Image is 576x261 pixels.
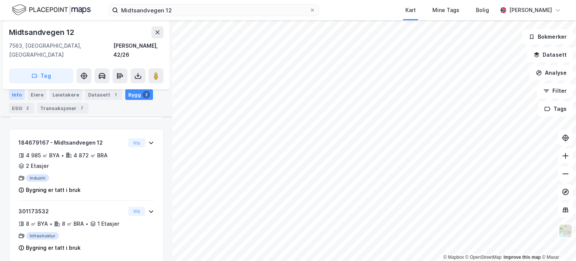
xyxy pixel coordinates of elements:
[26,151,60,160] div: 4 985 ㎡ BYA
[465,255,502,260] a: OpenStreetMap
[538,225,576,261] div: Kontrollprogram for chat
[26,219,48,228] div: 8 ㎡ BYA
[522,29,573,44] button: Bokmerker
[26,186,81,195] div: Bygning er tatt i bruk
[78,104,85,112] div: 7
[9,68,73,83] button: Tag
[62,219,84,228] div: 8 ㎡ BRA
[142,91,150,98] div: 2
[73,151,108,160] div: 4 872 ㎡ BRA
[125,89,153,100] div: Bygg
[9,26,76,38] div: Midtsandvegen 12
[529,65,573,80] button: Analyse
[18,138,125,147] div: 184679167 - Midtsandvegen 12
[61,152,64,158] div: •
[476,6,489,15] div: Bolig
[405,6,416,15] div: Kart
[9,41,113,59] div: 7563, [GEOGRAPHIC_DATA], [GEOGRAPHIC_DATA]
[537,83,573,98] button: Filter
[558,224,573,238] img: Z
[49,89,82,100] div: Leietakere
[12,3,91,17] img: logo.f888ab2527a4732fd821a326f86c7f29.svg
[26,243,81,252] div: Bygning er tatt i bruk
[85,89,122,100] div: Datasett
[18,207,125,216] div: 301173532
[113,41,163,59] div: [PERSON_NAME], 42/26
[527,47,573,62] button: Datasett
[504,255,541,260] a: Improve this map
[128,207,145,216] button: Vis
[9,89,25,100] div: Info
[24,104,31,112] div: 2
[509,6,552,15] div: [PERSON_NAME]
[37,103,88,113] div: Transaksjoner
[49,221,52,227] div: •
[432,6,459,15] div: Mine Tags
[128,138,145,147] button: Vis
[26,161,49,170] div: 2 Etasjer
[118,5,309,16] input: Søk på adresse, matrikkel, gårdeiere, leietakere eller personer
[538,225,576,261] iframe: Chat Widget
[112,91,119,98] div: 1
[9,103,34,113] div: ESG
[538,101,573,116] button: Tags
[85,221,88,227] div: •
[443,255,464,260] a: Mapbox
[28,89,46,100] div: Eiere
[97,219,119,228] div: 1 Etasjer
